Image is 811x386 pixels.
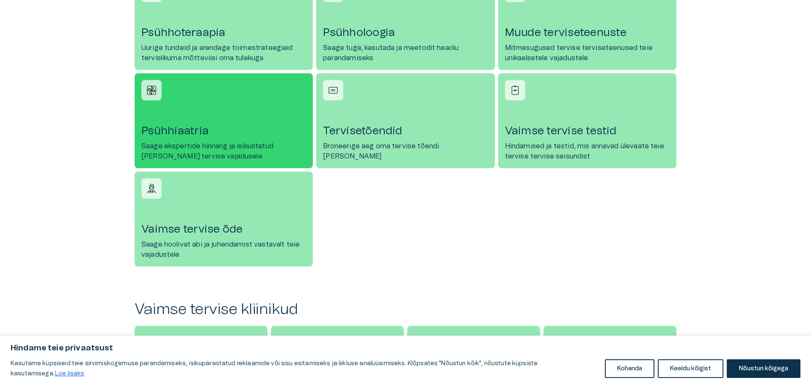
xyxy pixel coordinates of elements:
[323,143,439,160] font: Broneerige aeg oma tervise tõendi [PERSON_NAME]
[323,44,458,61] font: Saage tuge, kasutada ja meetodit heaolu parandamiseks
[11,361,538,377] font: Kasutame küpsiseid teie sirvimiskogemuse parandamiseks, isikupärastatud reklaamide või sisu esita...
[141,125,209,136] font: Psühhiaatria
[543,326,676,377] a: Corrigo logo
[578,326,642,377] img: Corrigo logo
[141,241,300,258] font: Saage hoolivat abi ja juhendamist vastavalt teie vajadustele
[141,27,226,38] font: Psühhoteraapia
[658,359,723,378] button: Keeldu kõigist
[135,302,298,317] font: Vaimse tervise kliinikud
[135,326,268,377] a: Ambromed Kliiniku logo
[145,182,158,195] img: Vaimse tervise õde ikoon
[141,44,293,61] font: Uurige tundeid ja arendage toimestrateegiaid tervislikuma mõtteviisi oma tulekuga
[407,326,540,377] a: Kesklinna Psühhiaatriakeskuse logo
[505,143,664,160] font: Hindamised ja testid, mis annavad ülevaate teie tervise tervise seisundist
[323,27,395,38] font: Psühholoogia
[271,326,404,377] a: Agito logo
[141,224,243,235] font: Vaimse tervise õde
[505,44,653,61] font: Mitmesugused tervise terviseteenused teie unikaalsetele vajadustele
[617,366,642,372] font: Kohanda
[505,27,626,38] font: Muude terviseteenuste
[327,84,339,97] img: Tervisetõendid ikoon
[670,366,711,372] font: Keeldu kõigist
[509,84,521,97] img: Vaimse tervise testide ikoon
[55,371,85,377] font: Loe lisaks
[505,125,616,136] font: Vaimse tervise testid
[605,359,654,378] button: Kohanda
[46,7,56,14] font: Abi
[86,370,87,377] a: Loe lisaks
[11,344,113,352] font: Hindame teie privaatsust
[727,359,800,378] button: Nõustun kõigega
[739,366,788,372] font: Nõustun kõigega
[55,370,85,377] a: Loe lisaks
[323,125,402,136] font: Tervisetõendid
[145,84,158,97] img: Psühhiaatria ikoon
[141,143,273,160] font: Saage ekspertide hinnang ja isikustatud [PERSON_NAME] tervise vajadusele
